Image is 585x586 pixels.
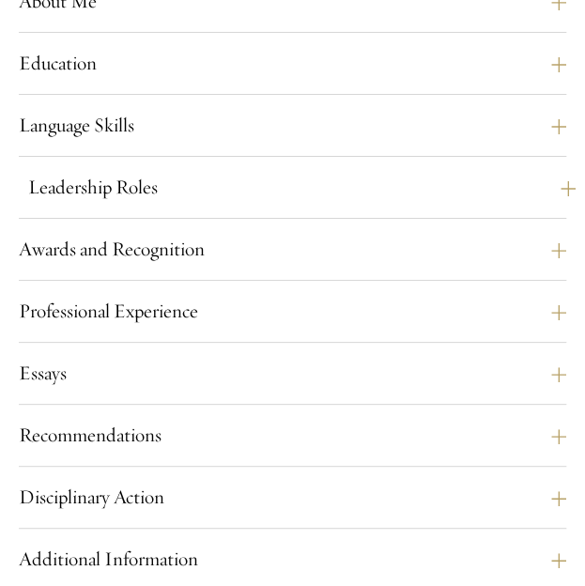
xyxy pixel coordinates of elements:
button: Leadership Roles [28,172,576,203]
button: Education [19,48,566,79]
button: Awards and Recognition [19,234,566,265]
button: Language Skills [19,110,566,141]
button: Essays [19,358,566,389]
button: Recommendations [19,420,566,451]
button: Additional Information [19,544,566,575]
button: Disciplinary Action [19,482,566,513]
button: Professional Experience [19,296,566,327]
